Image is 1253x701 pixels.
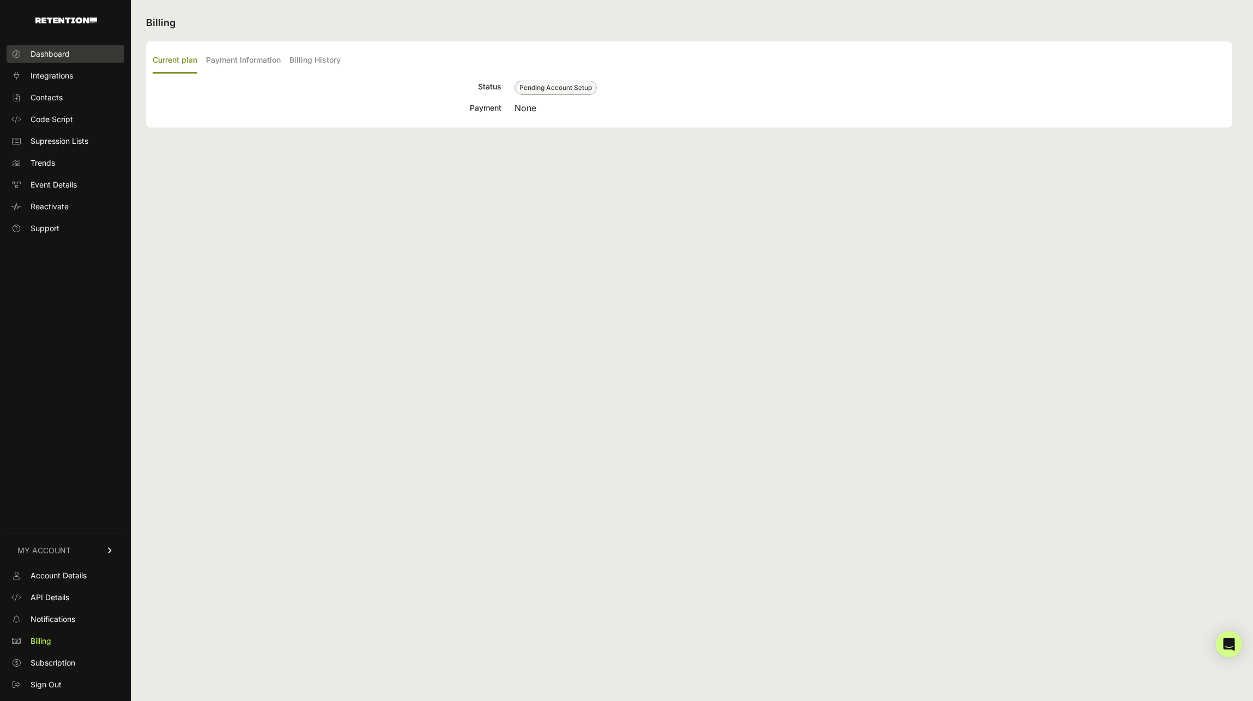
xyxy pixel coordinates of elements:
[7,45,124,63] a: Dashboard
[31,570,87,581] span: Account Details
[1216,631,1242,657] div: Open Intercom Messenger
[31,92,63,103] span: Contacts
[153,101,501,114] div: Payment
[7,198,124,215] a: Reactivate
[7,89,124,106] a: Contacts
[31,636,51,646] span: Billing
[31,614,75,625] span: Notifications
[7,154,124,172] a: Trends
[31,679,62,690] span: Sign Out
[31,201,69,212] span: Reactivate
[7,111,124,128] a: Code Script
[514,101,1226,114] div: None
[31,223,59,234] span: Support
[7,654,124,672] a: Subscription
[7,534,124,567] a: MY ACCOUNT
[7,132,124,150] a: Supression Lists
[31,158,55,168] span: Trends
[153,48,197,74] label: Current plan
[35,17,97,23] img: Retention.com
[7,176,124,194] a: Event Details
[31,179,77,190] span: Event Details
[7,567,124,584] a: Account Details
[31,70,73,81] span: Integrations
[7,611,124,628] a: Notifications
[17,545,71,556] span: MY ACCOUNT
[153,80,501,95] div: Status
[31,592,69,603] span: API Details
[7,632,124,650] a: Billing
[514,81,597,95] span: Pending Account Setup
[31,657,75,668] span: Subscription
[7,676,124,693] a: Sign Out
[7,589,124,606] a: API Details
[289,48,341,74] label: Billing History
[7,67,124,84] a: Integrations
[7,220,124,237] a: Support
[31,136,88,147] span: Supression Lists
[146,15,1232,31] h2: Billing
[206,48,281,74] label: Payment Information
[31,114,73,125] span: Code Script
[31,49,70,59] span: Dashboard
